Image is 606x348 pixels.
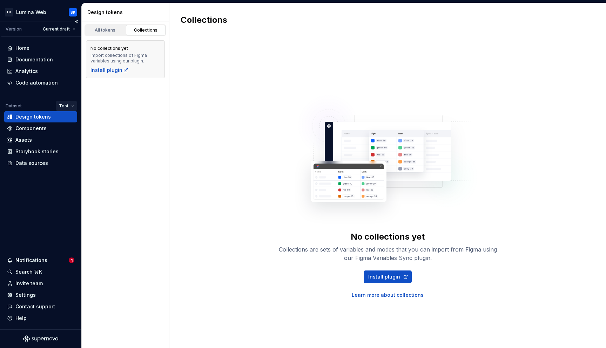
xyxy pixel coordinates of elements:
div: Notifications [15,257,47,264]
button: Test [56,101,77,111]
div: No collections yet [90,46,128,51]
a: Home [4,42,77,54]
div: Analytics [15,68,38,75]
div: SK [70,9,75,15]
div: Import collections of Figma variables using our plugin. [90,53,160,64]
span: Test [59,103,68,109]
div: Settings [15,292,36,299]
span: Current draft [43,26,70,32]
a: Settings [4,289,77,301]
a: Components [4,123,77,134]
div: LD [5,8,13,16]
div: Data sources [15,160,48,167]
div: Search ⌘K [15,268,42,275]
a: Storybook stories [4,146,77,157]
div: All tokens [88,27,123,33]
div: Documentation [15,56,53,63]
a: Assets [4,134,77,146]
h2: Collections [181,14,227,26]
button: Search ⌘K [4,266,77,277]
div: Components [15,125,47,132]
div: Invite team [15,280,43,287]
a: Data sources [4,158,77,169]
svg: Supernova Logo [23,335,58,342]
a: Learn more about collections [352,292,424,299]
div: Lumina Web [16,9,46,16]
div: Version [6,26,22,32]
div: Contact support [15,303,55,310]
button: LDLumina WebSK [1,5,80,20]
div: Collections [128,27,163,33]
a: Install plugin [90,67,129,74]
button: Collapse sidebar [72,16,81,26]
a: Design tokens [4,111,77,122]
a: Install plugin [364,270,412,283]
button: Help [4,313,77,324]
a: Documentation [4,54,77,65]
div: Dataset [6,103,22,109]
button: Current draft [40,24,79,34]
div: No collections yet [351,231,425,242]
button: Contact support [4,301,77,312]
a: Analytics [4,66,77,77]
a: Code automation [4,77,77,88]
div: Storybook stories [15,148,59,155]
div: Home [15,45,29,52]
button: Notifications1 [4,255,77,266]
div: Code automation [15,79,58,86]
span: 1 [69,257,74,263]
div: Collections are sets of variables and modes that you can import from Figma using our Figma Variab... [276,245,500,262]
a: Invite team [4,278,77,289]
div: Design tokens [15,113,51,120]
div: Design tokens [87,9,166,16]
div: Assets [15,136,32,143]
div: Help [15,315,27,322]
span: Install plugin [368,273,400,280]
